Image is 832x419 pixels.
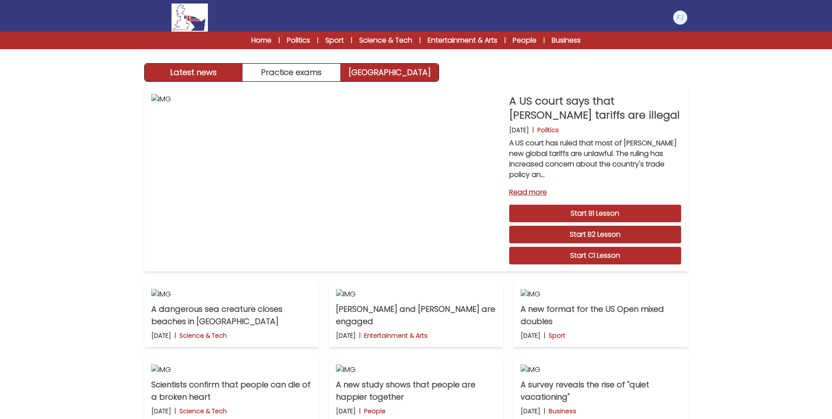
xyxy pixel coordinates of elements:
[145,64,243,81] button: Latest news
[504,36,506,45] span: |
[428,35,497,46] a: Entertainment & Arts
[521,379,681,403] p: A survey reveals the rise of "quiet vacationing"
[543,36,545,45] span: |
[175,331,176,340] b: |
[179,331,227,340] p: Science & Tech
[544,331,545,340] b: |
[317,36,318,45] span: |
[336,331,356,340] p: [DATE]
[325,35,344,46] a: Sport
[419,36,421,45] span: |
[151,303,311,328] p: A dangerous sea creature closes beaches in [GEOGRAPHIC_DATA]
[521,331,540,340] p: [DATE]
[336,407,356,415] p: [DATE]
[509,247,681,264] a: Start C1 Lesson
[341,64,439,81] a: [GEOGRAPHIC_DATA]
[509,138,681,180] p: A US court has ruled that most of [PERSON_NAME] new global tariffs are unlawful. The ruling has i...
[359,35,412,46] a: Science & Tech
[521,289,681,300] img: IMG
[509,187,681,198] a: Read more
[336,289,496,300] img: IMG
[364,331,428,340] p: Entertainment & Arts
[544,407,545,415] b: |
[151,94,502,264] img: IMG
[144,4,236,32] a: Logo
[673,11,687,25] img: Francesca Juhasz
[171,4,207,32] img: Logo
[359,407,361,415] b: |
[179,407,227,415] p: Science & Tech
[329,282,503,347] a: IMG [PERSON_NAME] and [PERSON_NAME] are engaged [DATE] | Entertainment & Arts
[364,407,386,415] p: People
[549,331,565,340] p: Sport
[521,303,681,328] p: A new format for the US Open mixed doubles
[509,126,529,134] p: [DATE]
[279,36,280,45] span: |
[175,407,176,415] b: |
[509,94,681,122] p: A US court says that [PERSON_NAME] tariffs are illegal
[151,289,311,300] img: IMG
[151,379,311,403] p: Scientists confirm that people can die of a broken heart
[513,35,536,46] a: People
[151,331,171,340] p: [DATE]
[144,282,318,347] a: IMG A dangerous sea creature closes beaches in [GEOGRAPHIC_DATA] [DATE] | Science & Tech
[243,64,341,81] button: Practice exams
[532,126,534,134] b: |
[552,35,581,46] a: Business
[537,126,559,134] p: Politics
[509,205,681,222] a: Start B1 Lesson
[151,365,311,375] img: IMG
[521,407,540,415] p: [DATE]
[151,407,171,415] p: [DATE]
[351,36,352,45] span: |
[251,35,271,46] a: Home
[549,407,576,415] p: Business
[336,365,496,375] img: IMG
[287,35,310,46] a: Politics
[509,226,681,243] a: Start B2 Lesson
[359,331,361,340] b: |
[514,282,688,347] a: IMG A new format for the US Open mixed doubles [DATE] | Sport
[521,365,681,375] img: IMG
[336,303,496,328] p: [PERSON_NAME] and [PERSON_NAME] are engaged
[336,379,496,403] p: A new study shows that people are happier together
